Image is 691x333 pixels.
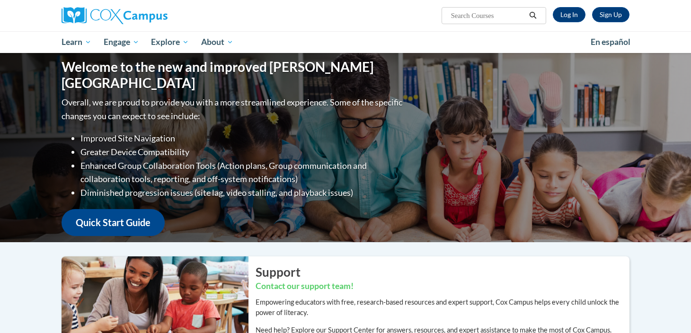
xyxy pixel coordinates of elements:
div: Main menu [47,31,644,53]
a: Cox Campus [62,7,241,24]
input: Search Courses [450,10,526,21]
li: Improved Site Navigation [80,131,405,145]
a: En español [585,32,637,52]
a: About [195,31,239,53]
h2: Support [256,263,629,280]
span: Explore [151,36,189,48]
a: Learn [55,31,97,53]
p: Overall, we are proud to provide you with a more streamlined experience. Some of the specific cha... [62,96,405,123]
h3: Contact our support team! [256,280,629,292]
a: Register [592,7,629,22]
span: En español [591,37,630,47]
a: Explore [145,31,195,53]
p: Empowering educators with free, research-based resources and expert support, Cox Campus helps eve... [256,297,629,318]
button: Search [526,10,540,21]
li: Enhanced Group Collaboration Tools (Action plans, Group communication and collaboration tools, re... [80,159,405,186]
li: Diminished progression issues (site lag, video stalling, and playback issues) [80,186,405,200]
img: Cox Campus [62,7,168,24]
span: Engage [104,36,139,48]
span: About [201,36,233,48]
a: Quick Start Guide [62,209,165,236]
li: Greater Device Compatibility [80,145,405,159]
span: Learn [62,36,91,48]
a: Log In [553,7,585,22]
a: Engage [97,31,145,53]
h1: Welcome to the new and improved [PERSON_NAME][GEOGRAPHIC_DATA] [62,59,405,91]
